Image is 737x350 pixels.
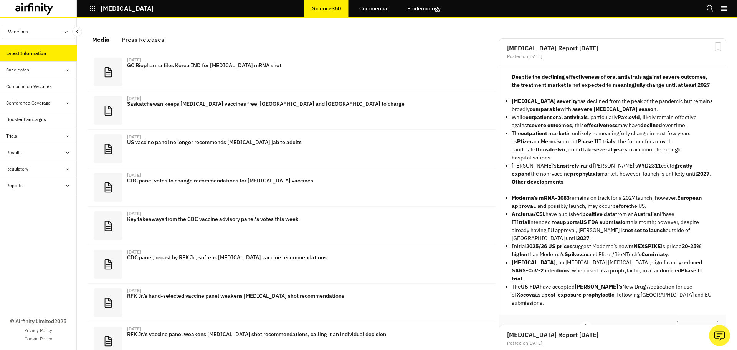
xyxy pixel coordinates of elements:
strong: severe [MEDICAL_DATA] season [575,106,656,113]
p: Science360 [312,5,341,12]
strong: support [557,219,577,226]
p: GC Biopharma files Korea IND for [MEDICAL_DATA] mRNA shot [127,62,464,68]
strong: [MEDICAL_DATA] [512,259,556,266]
strong: Phase III trials [578,138,615,145]
a: [DATE]Saskatchewan keeps [MEDICAL_DATA] vaccines free, [GEOGRAPHIC_DATA] and [GEOGRAPHIC_DATA] to... [88,91,496,130]
button: Search [706,2,714,15]
strong: US FDA submission [580,219,628,226]
button: Ask our analysts [709,325,730,346]
strong: effectiveness [584,122,618,129]
strong: US FDA [521,283,540,290]
strong: Pfizer [517,138,532,145]
div: [DATE] [127,134,141,139]
div: Conference Coverage [6,100,51,106]
div: [DATE] [127,250,141,254]
strong: [PERSON_NAME]’s [575,283,622,290]
strong: several years [593,146,627,153]
div: Media [92,34,109,45]
strong: Despite the declining effectiveness of oral antivirals against severe outcomes, the treatment mar... [512,73,710,88]
strong: before [612,202,629,209]
div: [DATE] [127,211,141,216]
p: US vaccine panel no longer recommends [MEDICAL_DATA] jab to adults [127,139,464,145]
strong: Ibuzatrelvir [535,146,566,153]
strong: VYD2311 [638,162,661,169]
div: Trials [6,133,17,139]
p: The have accepted New Drug Application for use of as a , following [GEOGRAPHIC_DATA] and EU submi... [512,283,714,307]
a: [DATE]CDC panel votes to change recommendations for [MEDICAL_DATA] vaccines [88,168,496,207]
p: remains on track for a 2027 launch; however, , and possibly launch, may occur the US. [512,194,714,210]
div: Candidates [6,66,29,73]
strong: Australian [634,211,660,217]
a: Cookie Policy [25,335,52,342]
svg: Bookmark Report [713,42,723,51]
div: [DATE] [127,58,141,62]
strong: mNEXSPIKE [629,243,661,250]
h2: [MEDICAL_DATA] Report [DATE] [507,45,718,51]
strong: 2027 [577,235,589,242]
button: Close Sidebar [72,27,82,36]
p: While , particularly , likely remain effective against , this may have over time. [512,113,714,129]
div: Press Releases [122,34,164,45]
a: Privacy Policy [24,327,52,334]
strong: not set to launch [625,227,666,234]
strong: [MEDICAL_DATA] severity [512,98,577,105]
p: CDC panel votes to change recommendations for [MEDICAL_DATA] vaccines [127,177,464,184]
strong: severe [529,122,546,129]
div: [DATE] [127,173,141,177]
strong: Spikevax [565,251,588,258]
strong: outpatient oral antivirals [525,114,588,121]
strong: declined [640,122,662,129]
p: Key takeaways from the CDC vaccine advisory panel's votes this week [127,216,464,222]
a: [DATE]Key takeaways from the CDC vaccine advisory panel's votes this week [88,207,496,245]
strong: post-exposure prophylactic [544,291,614,298]
p: has declined from the peak of the pandemic but remains broadly with a . [512,97,714,113]
strong: Xocova [517,291,535,298]
strong: Other developments [512,178,563,185]
div: Results [6,149,22,156]
button: Vaccines [2,25,75,39]
div: [DATE] [127,288,141,293]
p: [PERSON_NAME]’s and [PERSON_NAME]’s could the non-vaccine market; however, launch is unlikely unt... [512,162,714,178]
div: Posted on [DATE] [507,54,718,59]
p: have published from an Phase III intended to a this month; however, despite already having EU app... [512,210,714,242]
div: Combination Vaccines [6,83,52,90]
strong: outcomes [547,122,572,129]
p: © Airfinity Limited 2025 [10,317,66,325]
p: RFK Jr.'s vaccine panel weakens [MEDICAL_DATA] shot recommendations, calling it an individual dec... [127,331,464,337]
strong: Paxlovid [618,114,640,121]
div: Regulatory [6,166,28,173]
strong: positive data [582,211,615,217]
div: Reports [6,182,23,189]
a: [DATE]RFK Jr.’s hand-selected vaccine panel weakens [MEDICAL_DATA] shot recommendations [88,284,496,322]
a: [DATE]US vaccine panel no longer recommends [MEDICAL_DATA] jab to adults [88,130,496,168]
strong: Arcturus/CSL [512,211,545,217]
strong: 2025/26 US prices [526,243,572,250]
p: Saskatchewan keeps [MEDICAL_DATA] vaccines free, [GEOGRAPHIC_DATA] and [GEOGRAPHIC_DATA] to charge [127,101,464,107]
strong: comparable [530,106,560,113]
p: Initial suggest Moderna’s new is priced than Moderna’s and Pfizer/BioNTech’s . [512,242,714,259]
h2: [MEDICAL_DATA] Report [DATE] [507,332,718,338]
a: [DATE]CDC panel, recast by RFK Jr., softens [MEDICAL_DATA] vaccine recommendations [88,245,496,284]
strong: Merck’s [541,138,560,145]
p: , an [MEDICAL_DATA] [MEDICAL_DATA], significantly , when used as a prophylactic, in a randomised . [512,259,714,283]
a: [DATE]GC Biopharma files Korea IND for [MEDICAL_DATA] mRNA shot [88,53,496,91]
div: Latest Information [6,50,46,57]
p: The is unlikely to meaningfully change in next few years as and current , the former for a novel ... [512,129,714,162]
div: Posted on [DATE] [507,341,718,345]
p: RFK Jr.’s hand-selected vaccine panel weakens [MEDICAL_DATA] shot recommendations [127,293,464,299]
strong: prophylaxis [570,170,600,177]
strong: Comirnaty [641,251,668,258]
div: [DATE] [127,96,141,101]
strong: Moderna’s mRNA-1083 [512,194,570,201]
p: CDC panel, recast by RFK Jr., softens [MEDICAL_DATA] vaccine recommendations [127,254,464,260]
button: [MEDICAL_DATA] [89,2,154,15]
div: Booster Campaigns [6,116,46,123]
strong: outpatient market [521,130,567,137]
div: [DATE] [127,327,141,331]
strong: trial [519,219,529,226]
strong: Ensitrelvir [557,162,583,169]
strong: 2027 [697,170,709,177]
p: [MEDICAL_DATA] [101,5,154,12]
